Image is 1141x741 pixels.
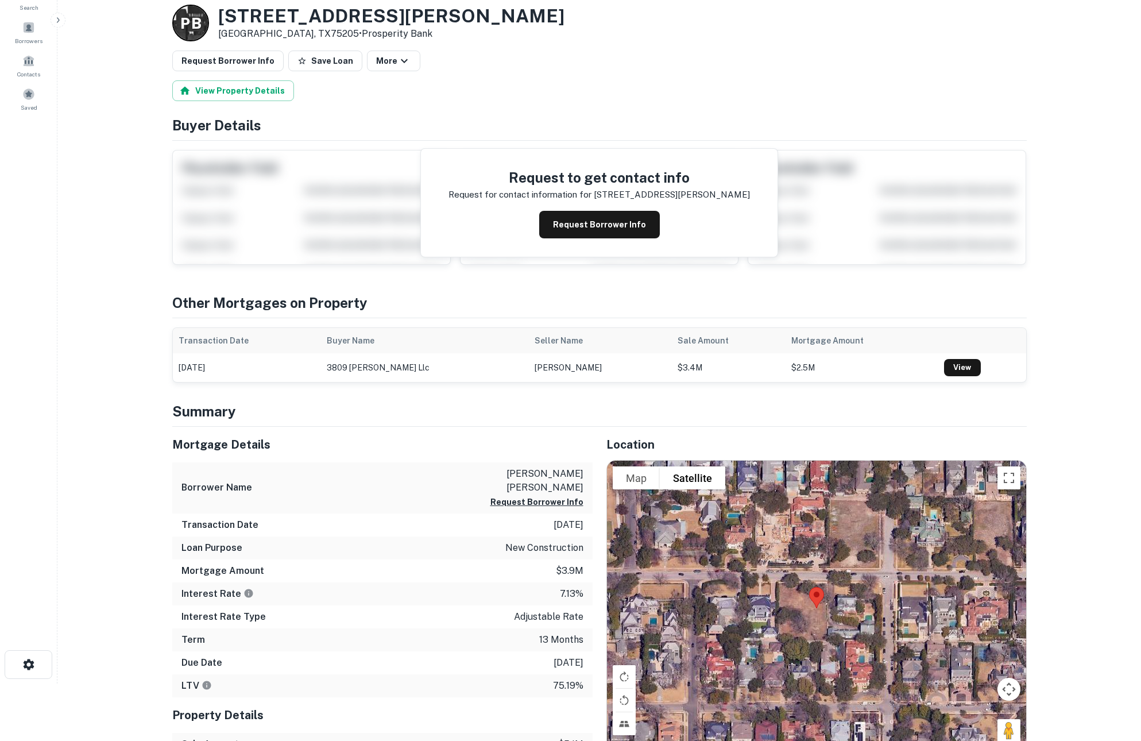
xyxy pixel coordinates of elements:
[539,211,660,238] button: Request Borrower Info
[786,353,938,382] td: $2.5M
[613,466,660,489] button: Show street map
[3,50,54,81] a: Contacts
[172,292,1027,313] h4: Other Mortgages on Property
[480,467,583,495] p: [PERSON_NAME] [PERSON_NAME]
[181,564,264,578] h6: Mortgage Amount
[672,328,786,353] th: Sale Amount
[321,353,529,382] td: 3809 [PERSON_NAME] llc
[173,353,321,382] td: [DATE]
[181,633,205,647] h6: Term
[997,466,1020,489] button: Toggle fullscreen view
[181,587,254,601] h6: Interest Rate
[554,656,583,670] p: [DATE]
[218,5,564,27] h3: [STREET_ADDRESS][PERSON_NAME]
[606,436,1027,453] h5: Location
[944,359,981,376] a: View
[448,167,750,188] h4: Request to get contact info
[539,633,583,647] p: 13 months
[218,27,564,41] p: [GEOGRAPHIC_DATA], TX75205 •
[367,51,420,71] button: More
[181,541,242,555] h6: Loan Purpose
[529,353,672,382] td: [PERSON_NAME]
[448,188,591,202] p: Request for contact information for
[172,80,294,101] button: View Property Details
[613,689,636,712] button: Rotate map counterclockwise
[21,103,37,112] span: Saved
[505,541,583,555] p: new construction
[3,17,54,48] a: Borrowers
[288,51,362,71] button: Save Loan
[15,36,42,45] span: Borrowers
[3,83,54,114] a: Saved
[181,610,266,624] h6: Interest Rate Type
[554,518,583,532] p: [DATE]
[172,707,593,724] h5: Property Details
[786,328,938,353] th: Mortgage Amount
[20,3,38,12] span: Search
[672,353,786,382] td: $3.4M
[172,51,284,71] button: Request Borrower Info
[613,665,636,688] button: Rotate map clockwise
[594,188,750,202] p: [STREET_ADDRESS][PERSON_NAME]
[17,70,40,79] span: Contacts
[181,518,258,532] h6: Transaction Date
[172,115,1027,136] h4: Buyer Details
[181,656,222,670] h6: Due Date
[514,610,583,624] p: adjustable rate
[172,401,1027,422] h4: Summary
[362,28,432,39] a: Prosperity Bank
[660,466,725,489] button: Show satellite imagery
[243,588,254,599] svg: The interest rates displayed on the website are for informational purposes only and may be report...
[172,436,593,453] h5: Mortgage Details
[553,679,583,693] p: 75.19%
[173,328,321,353] th: Transaction Date
[181,679,212,693] h6: LTV
[181,481,252,495] h6: Borrower Name
[560,587,583,601] p: 7.13%
[180,12,200,34] p: P B
[490,495,583,509] button: Request Borrower Info
[1084,649,1141,704] iframe: Chat Widget
[997,678,1020,701] button: Map camera controls
[613,712,636,735] button: Tilt map
[556,564,583,578] p: $3.9m
[321,328,529,353] th: Buyer Name
[202,680,212,690] svg: LTVs displayed on the website are for informational purposes only and may be reported incorrectly...
[529,328,672,353] th: Seller Name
